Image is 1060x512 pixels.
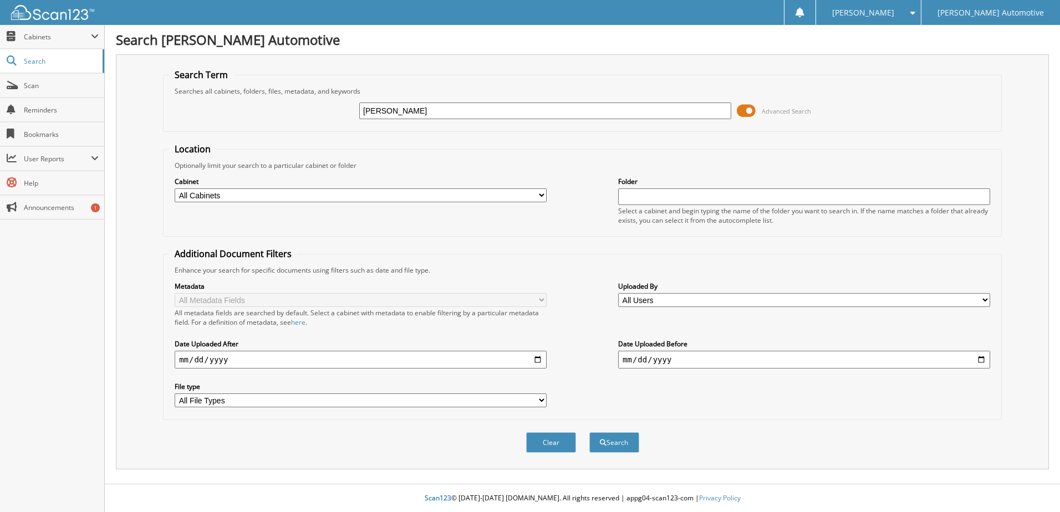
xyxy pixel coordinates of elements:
label: File type [175,382,547,391]
span: [PERSON_NAME] [832,9,894,16]
span: Scan [24,81,99,90]
img: scan123-logo-white.svg [11,5,94,20]
a: here [291,318,305,327]
span: Cabinets [24,32,91,42]
span: User Reports [24,154,91,163]
label: Date Uploaded After [175,339,547,349]
div: 1 [91,203,100,212]
span: [PERSON_NAME] Automotive [937,9,1044,16]
label: Cabinet [175,177,547,186]
label: Date Uploaded Before [618,339,990,349]
div: © [DATE]-[DATE] [DOMAIN_NAME]. All rights reserved | appg04-scan123-com | [105,485,1060,512]
label: Metadata [175,281,547,291]
iframe: Chat Widget [1005,459,1060,512]
span: Advanced Search [762,107,811,115]
span: Reminders [24,105,99,115]
button: Clear [526,432,576,453]
span: Bookmarks [24,130,99,139]
label: Folder [618,177,990,186]
button: Search [589,432,639,453]
input: end [618,351,990,368]
input: start [175,351,547,368]
span: Search [24,57,97,66]
a: Privacy Policy [699,493,741,503]
span: Scan123 [425,493,451,503]
legend: Search Term [169,69,233,81]
div: All metadata fields are searched by default. Select a cabinet with metadata to enable filtering b... [175,308,547,327]
span: Announcements [24,203,99,212]
label: Uploaded By [618,281,990,291]
legend: Additional Document Filters [169,248,297,260]
h1: Search [PERSON_NAME] Automotive [116,30,1049,49]
legend: Location [169,143,216,155]
span: Help [24,178,99,188]
div: Optionally limit your search to a particular cabinet or folder [169,161,996,170]
div: Select a cabinet and begin typing the name of the folder you want to search in. If the name match... [618,206,990,225]
div: Enhance your search for specific documents using filters such as date and file type. [169,265,996,275]
div: Searches all cabinets, folders, files, metadata, and keywords [169,86,996,96]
